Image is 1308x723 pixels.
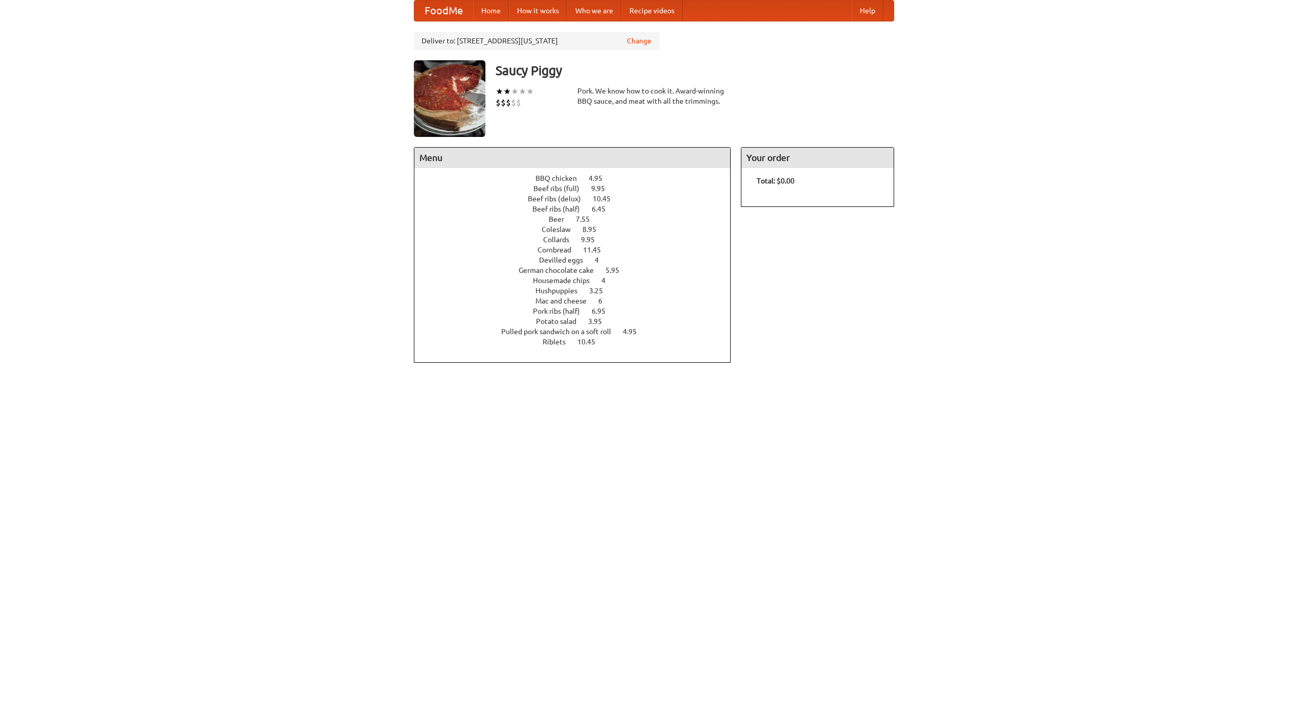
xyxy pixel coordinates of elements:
a: BBQ chicken 4.95 [535,174,621,182]
span: 6 [598,297,613,305]
span: 9.95 [581,236,605,244]
li: ★ [526,86,534,97]
li: $ [496,97,501,108]
li: ★ [519,86,526,97]
a: Who we are [567,1,621,21]
span: BBQ chicken [535,174,587,182]
li: $ [506,97,511,108]
a: Mac and cheese 6 [535,297,621,305]
span: Mac and cheese [535,297,597,305]
span: 3.25 [589,287,613,295]
span: 4 [601,276,616,285]
span: Collards [543,236,579,244]
a: Recipe videos [621,1,683,21]
a: Hushpuppies 3.25 [535,287,622,295]
span: German chocolate cake [519,266,604,274]
a: German chocolate cake 5.95 [519,266,638,274]
a: Help [852,1,883,21]
li: ★ [496,86,503,97]
span: Riblets [543,338,576,346]
a: Potato salad 3.95 [536,317,621,325]
a: How it works [509,1,567,21]
span: Coleslaw [542,225,581,234]
span: Hushpuppies [535,287,588,295]
span: 11.45 [583,246,611,254]
h4: Your order [741,148,894,168]
span: Devilled eggs [539,256,593,264]
b: Total: $0.00 [757,177,795,185]
span: Pork ribs (half) [533,307,590,315]
span: 7.55 [576,215,600,223]
li: ★ [511,86,519,97]
span: 4.95 [623,328,647,336]
div: Pork. We know how to cook it. Award-winning BBQ sauce, and meat with all the trimmings. [577,86,731,106]
span: 9.95 [591,184,615,193]
h4: Menu [414,148,730,168]
div: Deliver to: [STREET_ADDRESS][US_STATE] [414,32,659,50]
span: 10.45 [593,195,621,203]
span: 8.95 [582,225,606,234]
a: Change [627,36,651,46]
a: Pork ribs (half) 6.95 [533,307,624,315]
span: Pulled pork sandwich on a soft roll [501,328,621,336]
a: Beef ribs (delux) 10.45 [528,195,629,203]
a: Housemade chips 4 [533,276,624,285]
span: Potato salad [536,317,587,325]
a: Beef ribs (full) 9.95 [533,184,624,193]
a: Beef ribs (half) 6.45 [532,205,624,213]
span: 5.95 [605,266,629,274]
span: 3.95 [588,317,612,325]
a: Pulled pork sandwich on a soft roll 4.95 [501,328,656,336]
span: Beer [549,215,574,223]
span: 4.95 [589,174,613,182]
span: Beef ribs (half) [532,205,590,213]
li: $ [501,97,506,108]
span: Housemade chips [533,276,600,285]
span: 6.45 [592,205,616,213]
a: Collards 9.95 [543,236,614,244]
span: Beef ribs (delux) [528,195,591,203]
img: angular.jpg [414,60,485,137]
a: Home [473,1,509,21]
a: Coleslaw 8.95 [542,225,615,234]
span: 4 [595,256,609,264]
li: $ [516,97,521,108]
li: ★ [503,86,511,97]
span: Cornbread [538,246,581,254]
span: 10.45 [577,338,605,346]
span: Beef ribs (full) [533,184,590,193]
span: 6.95 [592,307,616,315]
a: Beer 7.55 [549,215,609,223]
a: Riblets 10.45 [543,338,614,346]
li: $ [511,97,516,108]
a: FoodMe [414,1,473,21]
a: Cornbread 11.45 [538,246,620,254]
h3: Saucy Piggy [496,60,894,81]
a: Devilled eggs 4 [539,256,618,264]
